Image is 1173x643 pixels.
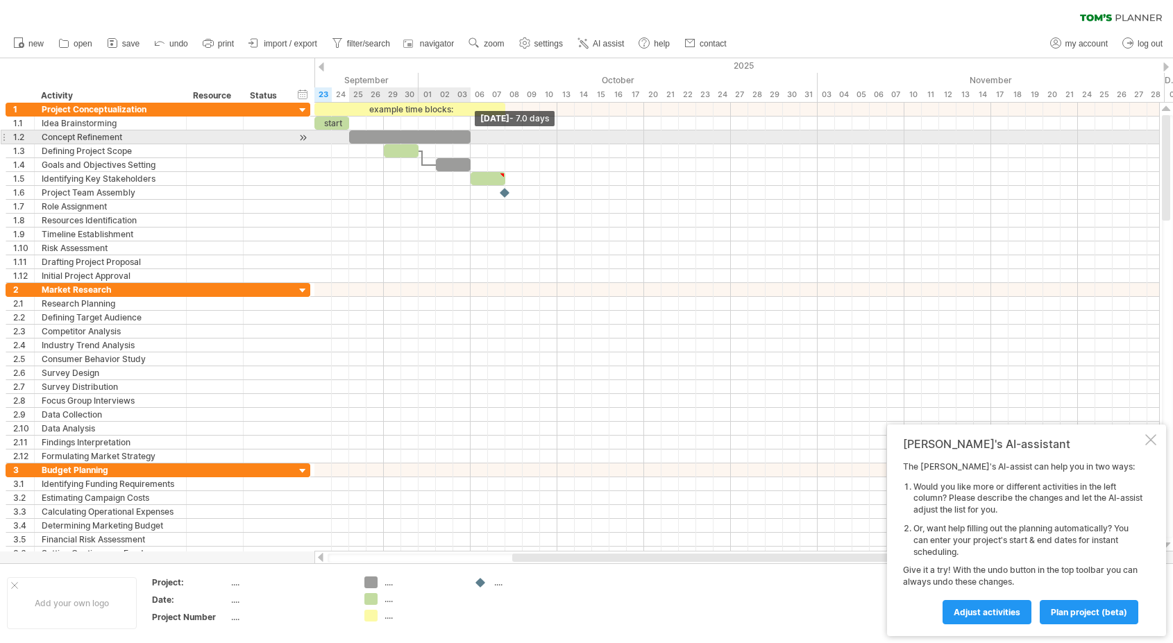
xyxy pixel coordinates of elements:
div: Calculating Operational Expenses [42,505,179,518]
a: save [103,35,144,53]
div: Idea Brainstorming [42,117,179,130]
div: Project Number [152,611,228,623]
div: Tuesday, 23 September 2025 [314,87,332,102]
span: Adjust activities [954,607,1020,617]
div: 2.9 [13,408,34,421]
div: Focus Group Interviews [42,394,179,407]
div: 1 [13,103,34,116]
div: Friday, 31 October 2025 [800,87,818,102]
span: help [654,39,670,49]
div: Tuesday, 30 September 2025 [401,87,419,102]
div: Estimating Campaign Costs [42,491,179,504]
div: 3.5 [13,533,34,546]
a: AI assist [574,35,628,53]
div: Thursday, 2 October 2025 [436,87,453,102]
div: Wednesday, 1 October 2025 [419,87,436,102]
a: open [55,35,96,53]
div: 1.10 [13,241,34,255]
div: Monday, 3 November 2025 [818,87,835,102]
div: 2.8 [13,394,34,407]
div: 1.6 [13,186,34,199]
div: Monday, 27 October 2025 [731,87,748,102]
div: Monday, 6 October 2025 [471,87,488,102]
div: 2.3 [13,325,34,338]
div: Survey Design [42,366,179,379]
div: Monday, 10 November 2025 [904,87,922,102]
div: Drafting Project Proposal [42,255,179,268]
a: print [199,35,238,53]
div: 2.12 [13,449,34,463]
div: scroll to activity [296,130,310,145]
div: 2.2 [13,311,34,324]
div: 3.4 [13,519,34,532]
div: Wednesday, 24 September 2025 [332,87,349,102]
li: Or, want help filling out the planning automatically? You can enter your project's start & end da... [913,523,1142,558]
div: [DATE] [475,111,555,126]
div: 3.1 [13,477,34,490]
div: Initial Project Approval [42,269,179,282]
div: Wednesday, 12 November 2025 [939,87,956,102]
div: 2.10 [13,422,34,435]
div: 3.6 [13,547,34,560]
div: .... [231,576,348,588]
div: 1.2 [13,130,34,144]
div: 2.4 [13,338,34,352]
div: Project Team Assembly [42,186,179,199]
div: Timeline Establishment [42,228,179,241]
div: Wednesday, 15 October 2025 [592,87,609,102]
div: Date: [152,594,228,606]
div: Project Conceptualization [42,103,179,116]
div: Project: [152,576,228,588]
div: Data Collection [42,408,179,421]
div: Monday, 13 October 2025 [557,87,575,102]
div: 2.11 [13,436,34,449]
div: 1.3 [13,144,34,157]
div: Monday, 29 September 2025 [384,87,401,102]
div: Tuesday, 14 October 2025 [575,87,592,102]
div: Survey Distribution [42,380,179,393]
div: 2.6 [13,366,34,379]
div: Resource [193,89,235,103]
div: Add your own logo [7,577,137,629]
div: Friday, 26 September 2025 [366,87,384,102]
span: my account [1065,39,1108,49]
div: Concept Refinement [42,130,179,144]
div: Monday, 20 October 2025 [644,87,661,102]
div: Monday, 24 November 2025 [1078,87,1095,102]
div: Friday, 17 October 2025 [627,87,644,102]
span: save [122,39,140,49]
span: contact [700,39,727,49]
div: 2 [13,283,34,296]
div: Thursday, 16 October 2025 [609,87,627,102]
div: Friday, 3 October 2025 [453,87,471,102]
a: log out [1119,35,1167,53]
div: Thursday, 9 October 2025 [523,87,540,102]
a: my account [1047,35,1112,53]
div: Wednesday, 19 November 2025 [1026,87,1043,102]
div: example time blocks: [314,103,505,116]
div: 2.1 [13,297,34,310]
a: new [10,35,48,53]
div: Friday, 21 November 2025 [1061,87,1078,102]
div: 3 [13,463,34,477]
span: plan project (beta) [1051,607,1127,617]
div: Activity [41,89,178,103]
div: Wednesday, 5 November 2025 [852,87,870,102]
div: Consumer Behavior Study [42,352,179,366]
span: import / export [264,39,317,49]
div: Friday, 10 October 2025 [540,87,557,102]
div: 1.1 [13,117,34,130]
div: Goals and Objectives Setting [42,158,179,171]
span: undo [169,39,188,49]
div: Thursday, 6 November 2025 [870,87,887,102]
div: .... [231,594,348,606]
div: Wednesday, 29 October 2025 [766,87,783,102]
div: 2.5 [13,352,34,366]
div: Financial Risk Assessment [42,533,179,546]
div: 1.7 [13,200,34,213]
div: November 2025 [818,73,1165,87]
div: Data Analysis [42,422,179,435]
div: Thursday, 13 November 2025 [956,87,974,102]
div: Defining Project Scope [42,144,179,157]
span: filter/search [347,39,390,49]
